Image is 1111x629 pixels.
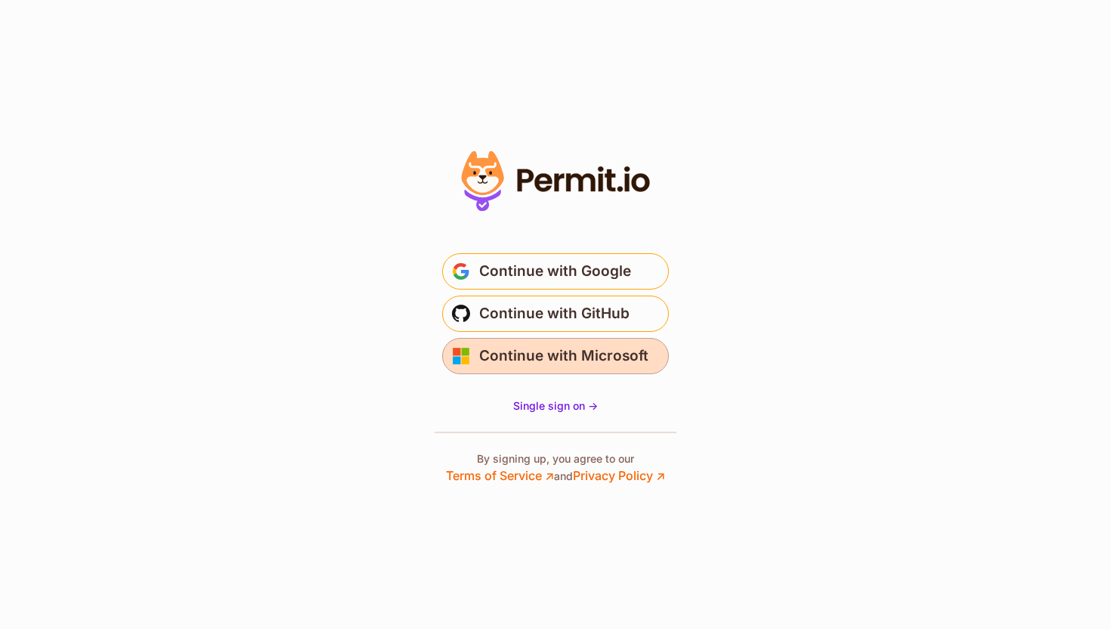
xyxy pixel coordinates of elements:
[513,399,598,412] span: Single sign on ->
[479,344,648,368] span: Continue with Microsoft
[573,468,665,483] a: Privacy Policy ↗
[446,468,554,483] a: Terms of Service ↗
[513,398,598,414] a: Single sign on ->
[442,296,669,332] button: Continue with GitHub
[442,253,669,290] button: Continue with Google
[479,259,631,284] span: Continue with Google
[479,302,630,326] span: Continue with GitHub
[442,338,669,374] button: Continue with Microsoft
[446,451,665,485] p: By signing up, you agree to our and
